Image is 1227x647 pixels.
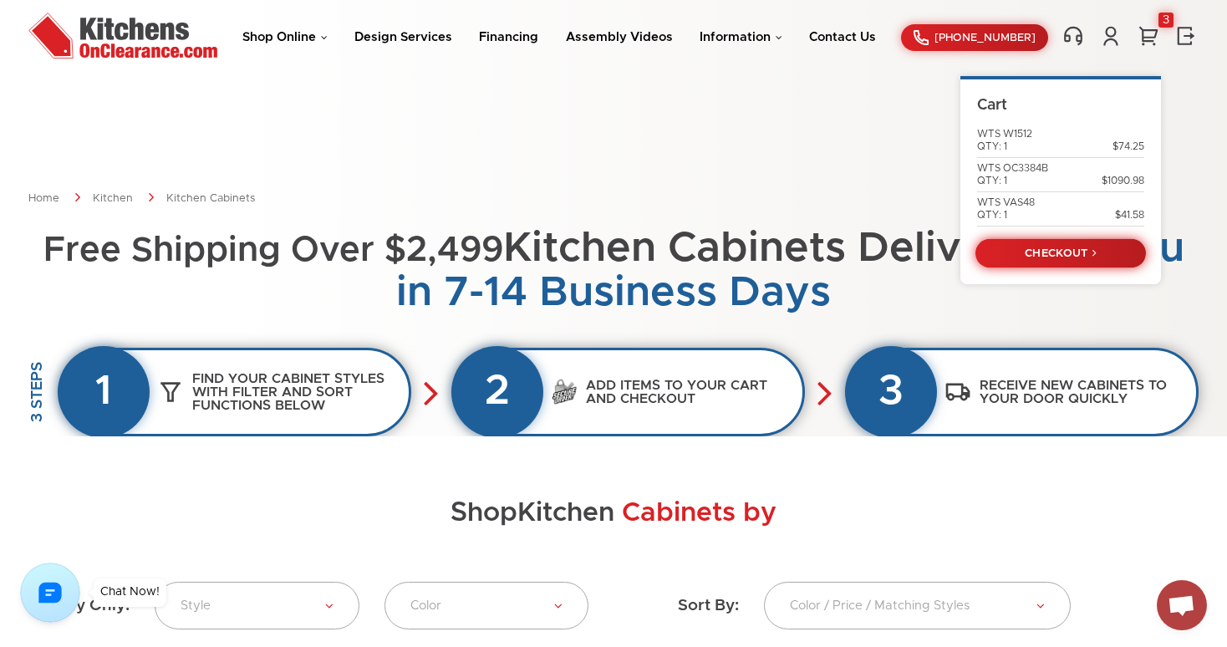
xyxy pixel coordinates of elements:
a: [PHONE_NUMBER] [901,24,1048,51]
div: 3 [845,346,937,438]
h2: 3 STEPS [28,362,48,422]
span: Cabinets by [622,500,776,527]
small: Free Shipping Over $2,499 [43,233,503,268]
label: Sort By: [678,596,739,616]
a: Kitchen [93,193,133,204]
a: Financing [479,31,538,43]
a: WTS VAS48QTY: 1 $41.58 [977,196,1144,222]
div: WTS W1512 QTY: 1 [977,128,1032,153]
a: Open chat [1157,580,1207,630]
a: Color [384,582,589,629]
a: Cart [977,98,1007,113]
a: Kitchen Cabinets [166,193,255,204]
img: Chat with us [20,563,80,623]
div: 1 [58,346,150,438]
a: Color / Price / Matching Styles [764,582,1071,629]
h3: Find your cabinet styles with filter and sort functions below [184,364,409,420]
span: Kitchen [517,500,614,527]
h2: Shop [28,499,1199,528]
div: 3 [1158,13,1174,28]
a: Design Services [354,31,452,43]
div: $1090.98 [1102,175,1144,187]
a: CHECKOUT [975,238,1146,267]
a: Information [700,31,782,43]
div: WTS VAS48 QTY: 1 [977,196,1035,222]
a: 3 [1136,25,1161,47]
h1: Kitchen Cabinets Delivered [28,227,1199,314]
a: Assembly Videos [566,31,673,43]
div: $41.58 [1115,209,1144,222]
h3: Add items to your cart and checkout [578,370,802,414]
a: WTS W1512QTY: 1 $74.25 [977,128,1144,153]
a: WTS OC3384BQTY: 1 $1090.98 [977,162,1144,187]
div: $74.25 [1112,140,1144,153]
a: Home [28,193,59,204]
a: Style [155,582,359,629]
div: 2 [451,346,543,438]
span: to you in 7-14 Business Days [396,227,1184,313]
div: Chat Now! [100,586,160,598]
h3: Receive new cabinets to your door quickly [971,370,1196,414]
a: Shop Online [242,31,328,43]
span: [PHONE_NUMBER] [934,33,1036,43]
div: WTS OC3384B QTY: 1 [977,162,1048,187]
a: Contact Us [809,31,876,43]
img: Kitchens On Clearance [28,13,217,59]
